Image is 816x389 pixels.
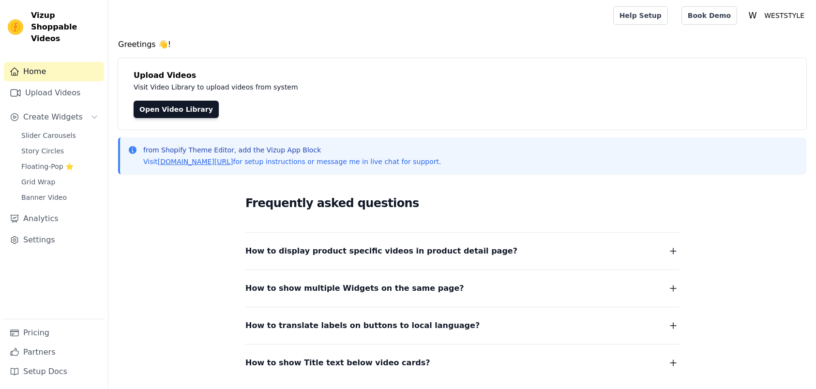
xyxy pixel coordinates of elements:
a: Banner Video [15,191,104,204]
span: Vizup Shoppable Videos [31,10,100,45]
a: Slider Carousels [15,129,104,142]
p: Visit Video Library to upload videos from system [134,81,567,93]
h4: Greetings 👋! [118,39,806,50]
img: Vizup [8,19,23,35]
a: [DOMAIN_NAME][URL] [158,158,233,165]
button: How to show multiple Widgets on the same page? [245,282,679,295]
button: How to display product specific videos in product detail page? [245,244,679,258]
button: How to translate labels on buttons to local language? [245,319,679,332]
a: Home [4,62,104,81]
p: WESTSTYLE [760,7,808,24]
span: Grid Wrap [21,177,55,187]
span: Create Widgets [23,111,83,123]
button: Create Widgets [4,107,104,127]
p: from Shopify Theme Editor, add the Vizup App Block [143,145,441,155]
text: W [749,11,757,20]
a: Book Demo [681,6,737,25]
span: Story Circles [21,146,64,156]
a: Partners [4,343,104,362]
a: Floating-Pop ⭐ [15,160,104,173]
span: How to translate labels on buttons to local language? [245,319,480,332]
button: How to show Title text below video cards? [245,356,679,370]
p: Visit for setup instructions or message me in live chat for support. [143,157,441,166]
a: Help Setup [613,6,668,25]
h2: Frequently asked questions [245,194,679,213]
a: Pricing [4,323,104,343]
a: Story Circles [15,144,104,158]
a: Setup Docs [4,362,104,381]
span: Banner Video [21,193,67,202]
a: Grid Wrap [15,175,104,189]
a: Analytics [4,209,104,228]
a: Open Video Library [134,101,219,118]
span: How to show Title text below video cards? [245,356,430,370]
a: Upload Videos [4,83,104,103]
h4: Upload Videos [134,70,791,81]
span: How to display product specific videos in product detail page? [245,244,517,258]
span: How to show multiple Widgets on the same page? [245,282,464,295]
span: Floating-Pop ⭐ [21,162,74,171]
a: Settings [4,230,104,250]
button: W WESTSTYLE [745,7,808,24]
span: Slider Carousels [21,131,76,140]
